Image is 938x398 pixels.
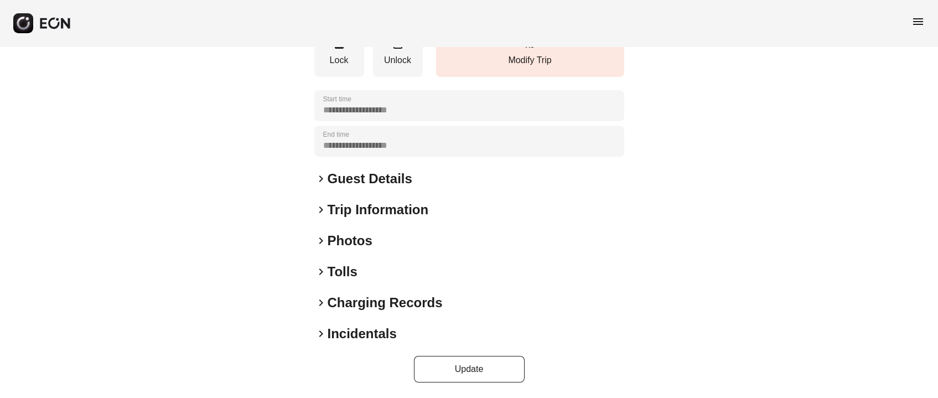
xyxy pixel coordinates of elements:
h2: Incidentals [328,325,397,343]
span: keyboard_arrow_right [314,203,328,216]
h2: Photos [328,232,372,250]
span: keyboard_arrow_right [314,265,328,278]
p: Modify Trip [442,54,619,67]
span: keyboard_arrow_right [314,327,328,340]
h2: Charging Records [328,294,443,312]
span: keyboard_arrow_right [314,172,328,185]
span: keyboard_arrow_right [314,296,328,309]
p: Unlock [379,54,417,67]
span: keyboard_arrow_right [314,234,328,247]
p: Lock [320,54,359,67]
h2: Trip Information [328,201,429,219]
button: Unlock [373,31,423,77]
button: Modify Trip [436,31,624,77]
button: Update [414,356,525,383]
button: Lock [314,31,364,77]
span: menu [911,15,925,28]
h2: Tolls [328,263,357,281]
h2: Guest Details [328,170,412,188]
